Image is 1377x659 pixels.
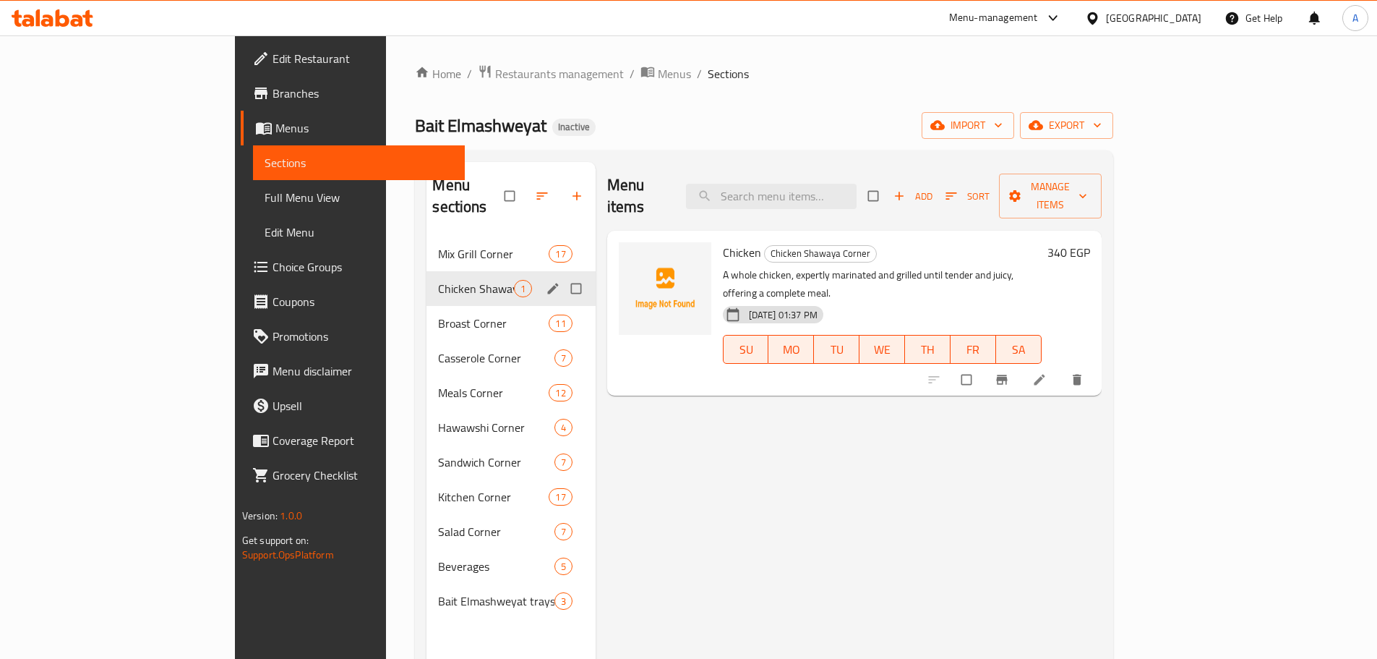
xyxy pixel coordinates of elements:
li: / [467,65,472,82]
span: 1.0.0 [280,506,303,525]
span: 7 [555,525,572,539]
button: SU [723,335,769,364]
span: Branches [273,85,453,102]
div: items [554,592,572,610]
span: 5 [555,560,572,574]
button: import [922,112,1014,139]
div: Inactive [552,119,596,136]
div: items [549,488,572,506]
span: Inactive [552,121,596,133]
span: import [933,116,1003,135]
span: Menus [275,119,453,137]
span: Upsell [273,397,453,414]
span: 17 [549,490,571,504]
span: Add [893,188,932,205]
span: Version: [242,506,278,525]
span: Get support on: [242,531,309,550]
button: export [1020,112,1113,139]
div: Broast Corner11 [426,306,595,341]
div: items [554,419,572,436]
div: Menu-management [949,9,1038,27]
span: 7 [555,352,572,365]
a: Edit Restaurant [241,41,465,76]
span: A [1352,10,1358,26]
div: Chicken Shawaya Corner [764,245,877,263]
a: Coupons [241,284,465,319]
button: Add [890,185,936,208]
span: Kitchen Corner [438,488,549,506]
div: Casserole Corner7 [426,341,595,375]
button: TH [905,335,951,364]
button: MO [768,335,814,364]
span: Broast Corner [438,315,549,332]
button: SA [996,335,1042,364]
span: 7 [555,456,572,469]
span: Meals Corner [438,384,549,401]
span: SU [729,339,763,360]
button: Sort [942,185,993,208]
li: / [630,65,635,82]
h6: 340 EGP [1047,242,1090,263]
button: edit [544,279,565,298]
span: Select section [859,182,890,210]
a: Menus [640,64,691,83]
h2: Menu sections [432,174,504,218]
div: items [549,384,572,401]
div: Bait Elmashweyat trays3 [426,584,595,618]
a: Choice Groups [241,250,465,284]
a: Branches [241,76,465,111]
a: Support.OpsPlatform [242,545,334,564]
div: items [554,454,572,471]
a: Full Menu View [253,180,465,215]
span: Grocery Checklist [273,467,453,484]
span: 17 [549,247,571,261]
span: MO [774,339,808,360]
input: search [686,184,857,209]
span: Casserole Corner [438,349,554,367]
span: Menus [658,65,691,82]
div: items [549,315,572,332]
span: Chicken Shawaya Corner [765,245,876,262]
nav: breadcrumb [415,64,1112,83]
span: Chicken Shawaya Corner [438,280,513,297]
span: Sort items [936,185,999,208]
button: WE [859,335,905,364]
span: Restaurants management [495,65,624,82]
span: Promotions [273,328,453,345]
span: 11 [549,317,571,331]
span: 3 [555,595,572,608]
img: Chicken [619,242,711,335]
button: Manage items [999,174,1102,218]
a: Coverage Report [241,423,465,458]
p: A whole chicken, expertly marinated and grilled until tender and juicy, offering a complete meal. [723,266,1042,302]
a: Menus [241,111,465,145]
span: Sort [945,188,990,205]
button: delete [1061,364,1096,396]
button: Branch-specific-item [986,364,1021,396]
h2: Menu items [607,174,669,218]
span: Choice Groups [273,258,453,276]
div: items [554,349,572,367]
span: 1 [515,282,531,296]
a: Sections [253,145,465,180]
span: 4 [555,421,572,435]
a: Restaurants management [478,64,624,83]
span: Sections [708,65,749,82]
button: TU [814,335,859,364]
a: Menu disclaimer [241,354,465,388]
span: Bait Elmashweyat trays [438,592,554,610]
button: Add section [561,180,596,212]
span: Manage items [1011,178,1090,214]
div: items [514,280,532,297]
span: Coupons [273,293,453,310]
button: FR [951,335,996,364]
div: Hawawshi Corner4 [426,410,595,445]
div: Sandwich Corner7 [426,445,595,480]
div: Chicken Shawaya Corner1edit [426,271,595,306]
span: TH [911,339,945,360]
a: Upsell [241,388,465,423]
div: Salad Corner7 [426,514,595,549]
div: [GEOGRAPHIC_DATA] [1106,10,1201,26]
span: TU [820,339,854,360]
